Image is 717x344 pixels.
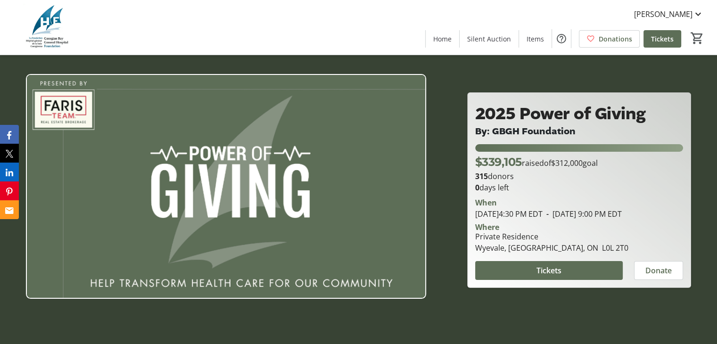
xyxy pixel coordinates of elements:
[599,34,632,44] span: Donations
[527,34,544,44] span: Items
[475,182,683,193] p: days left
[433,34,452,44] span: Home
[475,261,623,280] button: Tickets
[426,30,459,48] a: Home
[475,182,479,193] span: 0
[475,197,497,208] div: When
[551,158,583,168] span: $312,000
[6,4,90,51] img: Georgian Bay General Hospital Foundation's Logo
[645,265,672,276] span: Donate
[519,30,552,48] a: Items
[475,209,543,219] span: [DATE] 4:30 PM EDT
[634,261,683,280] button: Donate
[643,30,681,48] a: Tickets
[579,30,640,48] a: Donations
[634,8,692,20] span: [PERSON_NAME]
[475,171,683,182] p: donors
[475,125,576,138] span: By: GBGH Foundation
[475,144,683,152] div: 100% of fundraising goal reached
[651,34,674,44] span: Tickets
[689,30,706,47] button: Cart
[475,155,522,169] span: $339,105
[475,154,598,171] p: raised of goal
[475,102,646,125] span: 2025 Power of Giving
[460,30,519,48] a: Silent Auction
[475,223,499,231] div: Where
[467,34,511,44] span: Silent Auction
[552,29,571,48] button: Help
[475,171,488,181] b: 315
[475,231,628,242] div: Private Residence
[543,209,622,219] span: [DATE] 9:00 PM EDT
[536,265,561,276] span: Tickets
[26,74,426,299] img: Campaign CTA Media Photo
[626,7,711,22] button: [PERSON_NAME]
[543,209,552,219] span: -
[475,242,628,254] div: Wyevale, [GEOGRAPHIC_DATA], ON L0L 2T0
